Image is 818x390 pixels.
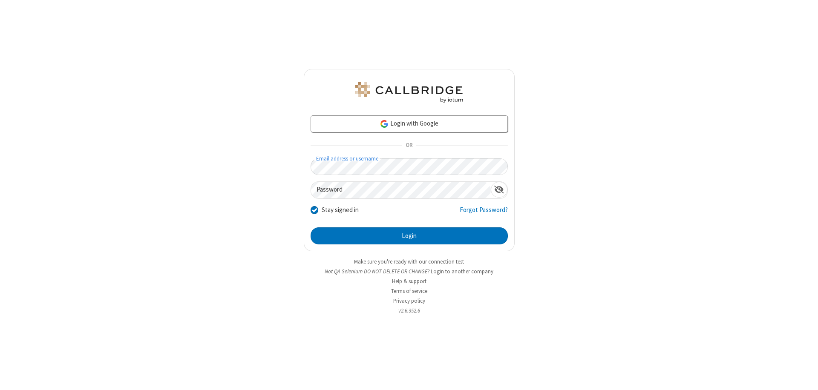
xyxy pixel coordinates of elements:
button: Login to another company [431,267,493,275]
input: Email address or username [311,158,508,175]
img: google-icon.png [380,119,389,129]
img: QA Selenium DO NOT DELETE OR CHANGE [354,82,464,103]
li: v2.6.352.6 [304,307,515,315]
input: Password [311,182,491,198]
a: Privacy policy [393,297,425,304]
a: Terms of service [391,287,427,295]
a: Make sure you're ready with our connection test [354,258,464,265]
li: Not QA Selenium DO NOT DELETE OR CHANGE? [304,267,515,275]
label: Stay signed in [322,205,359,215]
a: Help & support [392,278,426,285]
div: Show password [491,182,507,198]
button: Login [311,227,508,244]
a: Login with Google [311,115,508,132]
span: OR [402,140,416,152]
a: Forgot Password? [460,205,508,221]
